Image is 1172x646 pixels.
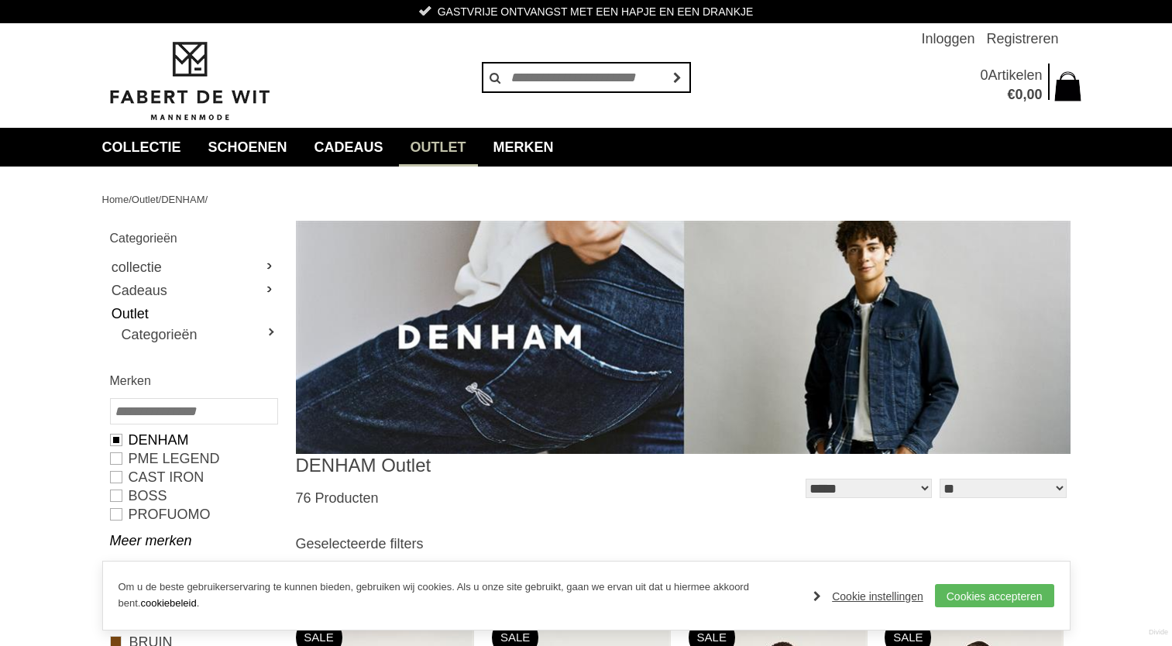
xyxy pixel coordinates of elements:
p: Om u de beste gebruikerservaring te kunnen bieden, gebruiken wij cookies. Als u onze site gebruik... [119,579,799,612]
img: Fabert de Wit [102,40,277,123]
h2: Merken [110,371,277,390]
h2: Categorieën [110,229,277,248]
a: Cookie instellingen [813,585,923,608]
a: DENHAM [110,431,277,449]
a: Divide [1149,623,1168,642]
a: collectie [91,128,193,167]
span: 00 [1026,87,1042,102]
a: Meer merken [110,531,277,550]
span: , [1022,87,1026,102]
span: / [204,194,208,205]
a: Cookies accepteren [935,584,1054,607]
a: Merken [482,128,565,167]
a: Outlet [110,302,277,325]
span: / [129,194,132,205]
a: Outlet [399,128,478,167]
a: PROFUOMO [110,505,277,524]
span: € [1007,87,1015,102]
a: collectie [110,256,277,279]
a: Schoenen [197,128,299,167]
a: Registreren [986,23,1058,54]
a: Categorieën [122,325,277,344]
a: Inloggen [921,23,974,54]
span: 0 [980,67,988,83]
img: DENHAM [296,221,1071,454]
span: Artikelen [988,67,1042,83]
a: cookiebeleid [140,597,196,609]
span: / [159,194,162,205]
a: Home [102,194,129,205]
h1: DENHAM Outlet [296,454,683,477]
a: BOSS [110,486,277,505]
a: PME LEGEND [110,449,277,468]
a: Cadeaus [303,128,395,167]
a: Outlet [132,194,159,205]
a: Cadeaus [110,279,277,302]
h3: Geselecteerde filters [296,535,1071,552]
a: DENHAM [161,194,204,205]
span: 76 Producten [296,490,379,506]
span: 0 [1015,87,1022,102]
a: CAST IRON [110,468,277,486]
